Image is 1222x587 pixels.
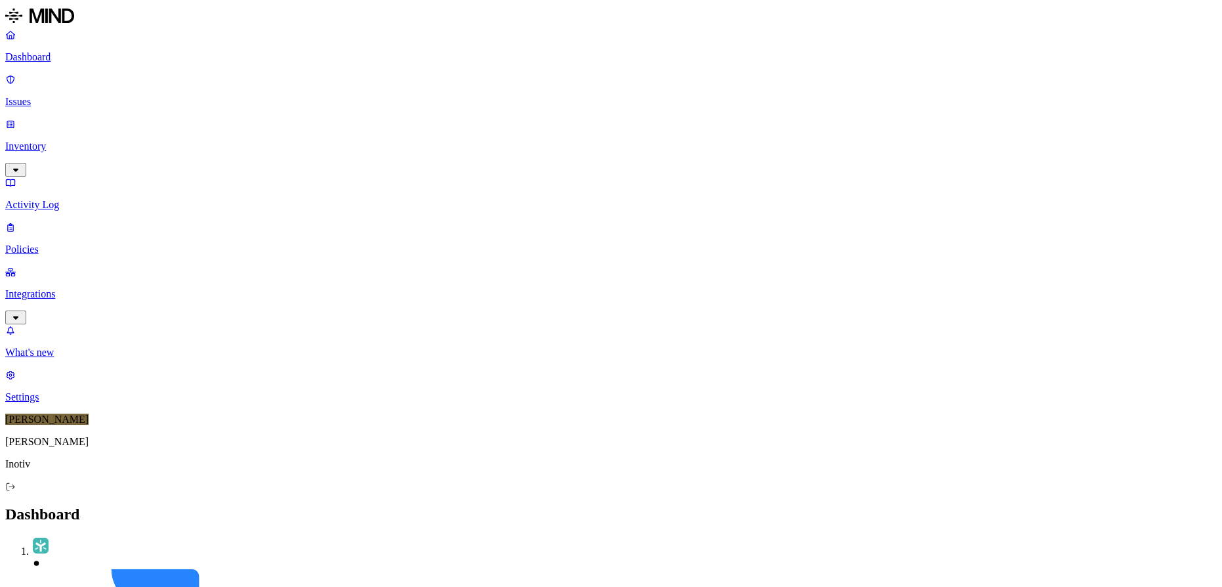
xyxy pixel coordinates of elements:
[5,506,1217,523] h2: Dashboard
[5,458,1217,470] p: Inotiv
[5,74,1217,108] a: Issues
[5,324,1217,359] a: What's new
[5,221,1217,255] a: Policies
[5,199,1217,211] p: Activity Log
[5,5,1217,29] a: MIND
[5,369,1217,403] a: Settings
[5,391,1217,403] p: Settings
[5,96,1217,108] p: Issues
[5,244,1217,255] p: Policies
[5,266,1217,322] a: Integrations
[5,51,1217,63] p: Dashboard
[5,118,1217,175] a: Inventory
[5,177,1217,211] a: Activity Log
[5,5,74,26] img: MIND
[32,536,50,555] img: egnyte.svg
[5,347,1217,359] p: What's new
[5,288,1217,300] p: Integrations
[5,29,1217,63] a: Dashboard
[5,141,1217,152] p: Inventory
[5,414,89,425] span: [PERSON_NAME]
